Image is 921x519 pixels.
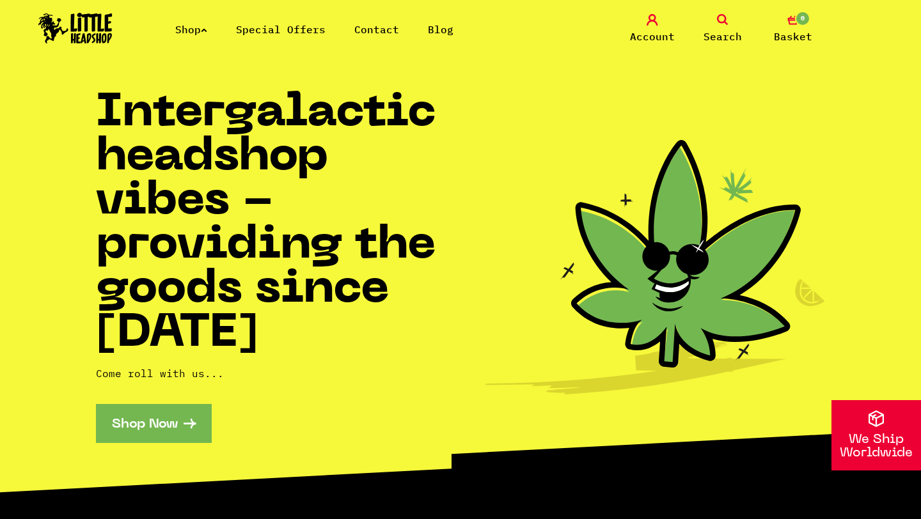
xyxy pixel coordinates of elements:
[236,23,326,36] a: Special Offers
[795,11,810,26] span: 0
[96,366,460,381] p: Come roll with us...
[691,14,755,44] a: Search
[354,23,399,36] a: Contact
[428,23,453,36] a: Blog
[761,14,825,44] a: 0 Basket
[175,23,207,36] a: Shop
[96,92,460,357] h1: Intergalactic headshop vibes - providing the goods since [DATE]
[704,29,742,44] span: Search
[96,404,212,443] a: Shop Now
[630,29,675,44] span: Account
[831,433,921,460] p: We Ship Worldwide
[38,13,113,43] img: Little Head Shop Logo
[774,29,812,44] span: Basket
